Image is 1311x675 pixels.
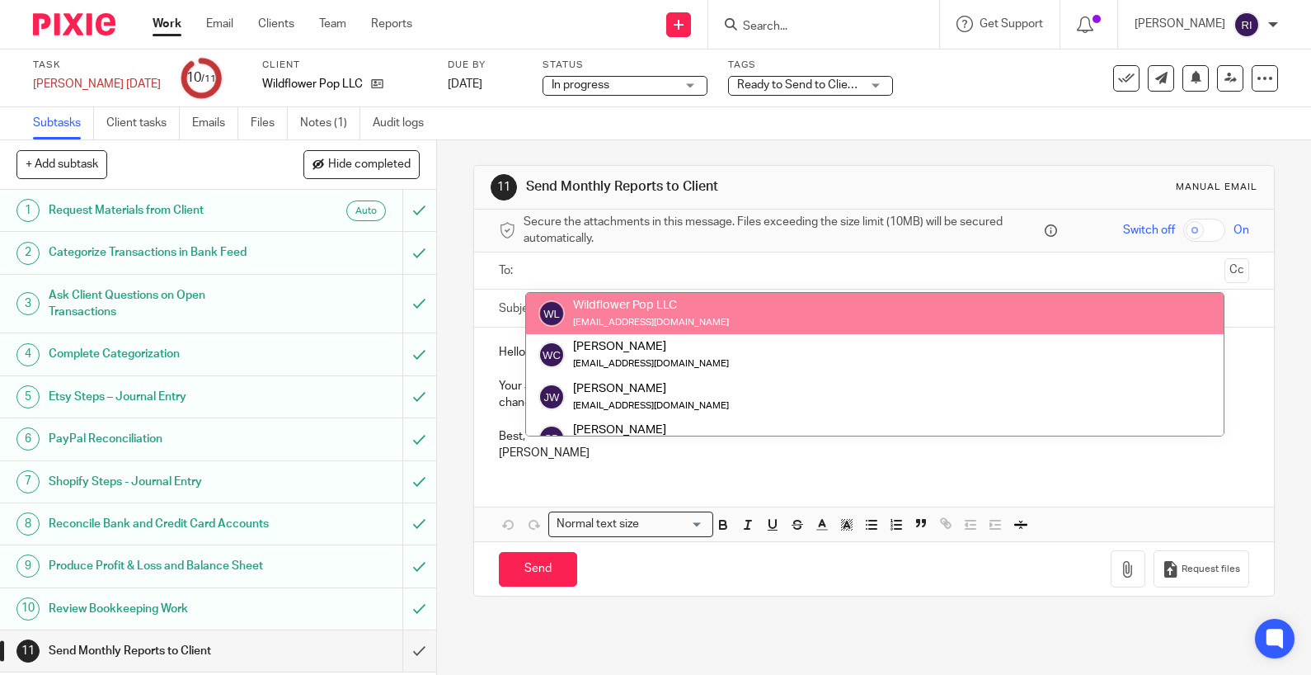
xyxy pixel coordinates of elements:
[16,242,40,265] div: 2
[538,384,565,410] img: svg%3E
[371,16,412,32] a: Reports
[573,338,729,355] div: [PERSON_NAME]
[499,344,1249,361] p: Hello [PERSON_NAME],
[448,78,482,90] span: [DATE]
[16,150,107,178] button: + Add subtask
[548,512,713,537] div: Search for option
[499,378,1249,412] p: Your July bookkeeping is complete and the reports are attached. Please let me know if you have an...
[499,300,542,317] label: Subject:
[319,16,346,32] a: Team
[1233,222,1249,238] span: On
[300,107,360,139] a: Notes (1)
[49,342,274,366] h1: Complete Categorization
[251,107,288,139] a: Files
[49,597,274,621] h1: Review Bookkeeping Work
[33,13,115,35] img: Pixie
[573,297,729,314] div: Wildflower Pop LLC
[49,470,274,494] h1: Shopify Steps - Journal Entry
[980,18,1043,30] span: Get Support
[573,359,729,368] small: [EMAIL_ADDRESS][DOMAIN_NAME]
[16,470,40,493] div: 7
[16,385,40,408] div: 5
[741,20,890,35] input: Search
[33,76,161,92] div: [PERSON_NAME] [DATE]
[16,427,40,451] div: 6
[1182,563,1240,576] span: Request files
[728,59,893,72] label: Tags
[1224,258,1249,283] button: Cc
[303,150,420,178] button: Hide completed
[1233,12,1260,38] img: svg%3E
[49,639,274,663] h1: Send Monthly Reports to Client
[328,158,411,172] span: Hide completed
[49,240,274,265] h1: Categorize Transactions in Bank Feed
[373,107,436,139] a: Audit logs
[49,283,274,325] h1: Ask Client Questions on Open Transactions
[1154,550,1249,588] button: Request files
[49,198,274,223] h1: Request Materials from Client
[573,380,729,396] div: [PERSON_NAME]
[526,178,909,196] h1: Send Monthly Reports to Client
[499,262,517,279] label: To:
[644,516,703,533] input: Search for option
[33,107,94,139] a: Subtasks
[153,16,181,32] a: Work
[192,107,238,139] a: Emails
[538,425,565,451] img: svg%3E
[448,59,522,72] label: Due by
[573,318,729,327] small: [EMAIL_ADDRESS][DOMAIN_NAME]
[538,300,565,327] img: svg%3E
[16,292,40,315] div: 3
[49,512,274,536] h1: Reconcile Bank and Credit Card Accounts
[543,59,707,72] label: Status
[16,597,40,621] div: 10
[491,174,517,201] div: 11
[49,554,274,578] h1: Produce Profit & Loss and Balance Sheet
[262,59,427,72] label: Client
[33,76,161,92] div: Wendy Jul 2025
[573,422,803,438] div: [PERSON_NAME]
[737,79,882,91] span: Ready to Send to Clients + 1
[49,427,274,451] h1: PayPal Reconciliation
[206,16,233,32] a: Email
[552,79,609,91] span: In progress
[499,428,1249,445] p: Best,
[16,343,40,366] div: 4
[33,59,161,72] label: Task
[258,16,294,32] a: Clients
[106,107,180,139] a: Client tasks
[186,68,216,87] div: 10
[499,552,577,588] input: Send
[1176,181,1257,194] div: Manual email
[524,214,1041,248] span: Secure the attachments in this message. Files exceeding the size limit (10MB) will be secured aut...
[538,342,565,368] img: svg%3E
[201,74,216,83] small: /11
[346,201,386,221] div: Auto
[49,385,274,409] h1: Etsy Steps – Journal Entry
[16,640,40,663] div: 11
[573,401,729,410] small: [EMAIL_ADDRESS][DOMAIN_NAME]
[262,76,363,92] p: Wildflower Pop LLC
[16,512,40,536] div: 8
[16,199,40,222] div: 1
[1135,16,1225,32] p: [PERSON_NAME]
[499,445,1249,461] p: [PERSON_NAME]
[16,555,40,578] div: 9
[1123,222,1175,238] span: Switch off
[552,516,642,533] span: Normal text size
